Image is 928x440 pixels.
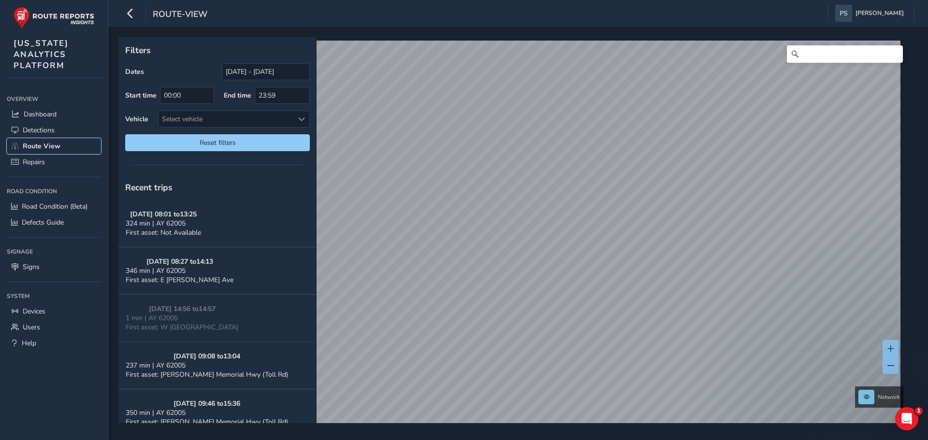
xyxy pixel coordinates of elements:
[132,138,303,147] span: Reset filters
[915,407,923,415] span: 1
[7,106,101,122] a: Dashboard
[174,399,240,408] strong: [DATE] 09:46 to 15:36
[224,91,251,100] label: End time
[118,295,317,342] button: [DATE] 14:56 to14:571 min | AY 62005First asset: W [GEOGRAPHIC_DATA]
[118,200,317,247] button: [DATE] 08:01 to13:25324 min | AY 62005First asset: Not Available
[126,228,201,237] span: First asset: Not Available
[855,5,904,22] span: [PERSON_NAME]
[126,408,186,417] span: 350 min | AY 62005
[126,219,186,228] span: 324 min | AY 62005
[126,313,178,323] span: 1 min | AY 62005
[23,157,45,167] span: Repairs
[24,110,57,119] span: Dashboard
[7,92,101,106] div: Overview
[835,5,907,22] button: [PERSON_NAME]
[174,352,240,361] strong: [DATE] 09:08 to 13:04
[23,142,60,151] span: Route View
[118,389,317,437] button: [DATE] 09:46 to15:36350 min | AY 62005First asset: [PERSON_NAME] Memorial Hwy (Toll Rd)
[146,257,213,266] strong: [DATE] 08:27 to 14:13
[126,370,288,379] span: First asset: [PERSON_NAME] Memorial Hwy (Toll Rd)
[159,111,293,127] div: Select vehicle
[7,199,101,214] a: Road Condition (Beta)
[7,319,101,335] a: Users
[7,184,101,199] div: Road Condition
[835,5,852,22] img: diamond-layout
[7,154,101,170] a: Repairs
[7,244,101,259] div: Signage
[118,342,317,389] button: [DATE] 09:08 to13:04237 min | AY 62005First asset: [PERSON_NAME] Memorial Hwy (Toll Rd)
[118,247,317,295] button: [DATE] 08:27 to14:13346 min | AY 62005First asset: E [PERSON_NAME] Ave
[126,361,186,370] span: 237 min | AY 62005
[130,210,197,219] strong: [DATE] 08:01 to 13:25
[14,38,69,71] span: [US_STATE] ANALYTICS PLATFORM
[125,67,144,76] label: Dates
[126,417,288,426] span: First asset: [PERSON_NAME] Memorial Hwy (Toll Rd)
[895,407,918,430] iframe: Intercom live chat
[126,275,233,284] span: First asset: E [PERSON_NAME] Ave
[7,214,101,230] a: Defects Guide
[23,307,45,316] span: Devices
[878,393,900,401] span: Network
[7,335,101,351] a: Help
[7,138,101,154] a: Route View
[7,122,101,138] a: Detections
[122,41,900,434] canvas: Map
[22,202,87,211] span: Road Condition (Beta)
[149,304,216,313] strong: [DATE] 14:56 to 14:57
[126,266,186,275] span: 346 min | AY 62005
[23,126,55,135] span: Detections
[14,7,94,28] img: rr logo
[126,323,238,332] span: First asset: W [GEOGRAPHIC_DATA]
[7,303,101,319] a: Devices
[125,91,157,100] label: Start time
[22,218,64,227] span: Defects Guide
[23,323,40,332] span: Users
[153,8,207,22] span: route-view
[787,45,903,63] input: Search
[22,339,36,348] span: Help
[125,44,310,57] p: Filters
[125,182,173,193] span: Recent trips
[125,134,310,151] button: Reset filters
[125,114,148,124] label: Vehicle
[23,262,40,271] span: Signs
[7,259,101,275] a: Signs
[7,289,101,303] div: System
